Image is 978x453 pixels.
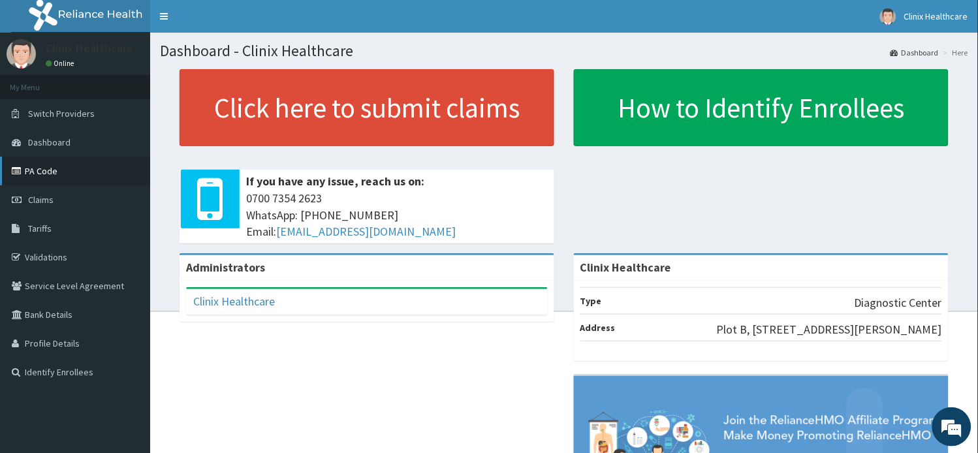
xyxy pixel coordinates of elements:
p: Clinix Healthcare [46,42,133,54]
img: User Image [7,39,36,69]
b: Type [580,295,602,307]
p: Diagnostic Center [855,294,942,311]
a: Clinix Healthcare [193,294,275,309]
span: Clinix Healthcare [904,10,968,22]
span: Switch Providers [28,108,95,119]
a: [EMAIL_ADDRESS][DOMAIN_NAME] [276,224,456,239]
a: How to Identify Enrollees [574,69,949,146]
a: Dashboard [891,47,939,58]
p: Plot B, [STREET_ADDRESS][PERSON_NAME] [717,321,942,338]
li: Here [940,47,968,58]
b: Address [580,322,616,334]
span: Claims [28,194,54,206]
a: Online [46,59,77,68]
img: User Image [880,8,896,25]
h1: Dashboard - Clinix Healthcare [160,42,968,59]
span: Dashboard [28,136,71,148]
b: Administrators [186,260,265,275]
a: Click here to submit claims [180,69,554,146]
b: If you have any issue, reach us on: [246,174,424,189]
span: Tariffs [28,223,52,234]
strong: Clinix Healthcare [580,260,672,275]
span: 0700 7354 2623 WhatsApp: [PHONE_NUMBER] Email: [246,190,548,240]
